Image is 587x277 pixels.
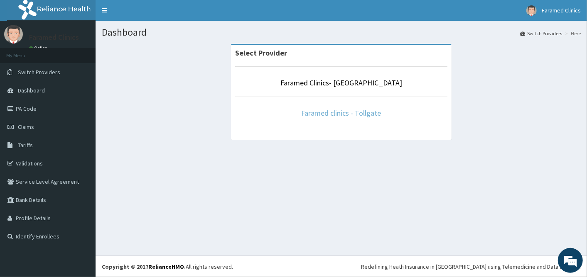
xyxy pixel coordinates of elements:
img: User Image [526,5,537,16]
a: Switch Providers [520,30,562,37]
span: Switch Providers [18,68,60,76]
li: Here [563,30,581,37]
a: Faramed Clinics- [GEOGRAPHIC_DATA] [280,78,402,87]
footer: All rights reserved. [96,256,587,277]
a: Online [29,45,49,51]
span: Claims [18,123,34,131]
div: Redefining Heath Insurance in [GEOGRAPHIC_DATA] using Telemedicine and Data Science! [361,262,581,271]
span: Tariffs [18,141,33,149]
a: RelianceHMO [148,263,184,270]
h1: Dashboard [102,27,581,38]
p: Faramed Clinics [29,34,79,41]
a: Faramed clinics - Tollgate [302,108,381,118]
span: Faramed Clinics [542,7,581,14]
img: User Image [4,25,23,44]
strong: Select Provider [235,48,287,58]
strong: Copyright © 2017 . [102,263,186,270]
span: Dashboard [18,87,45,94]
